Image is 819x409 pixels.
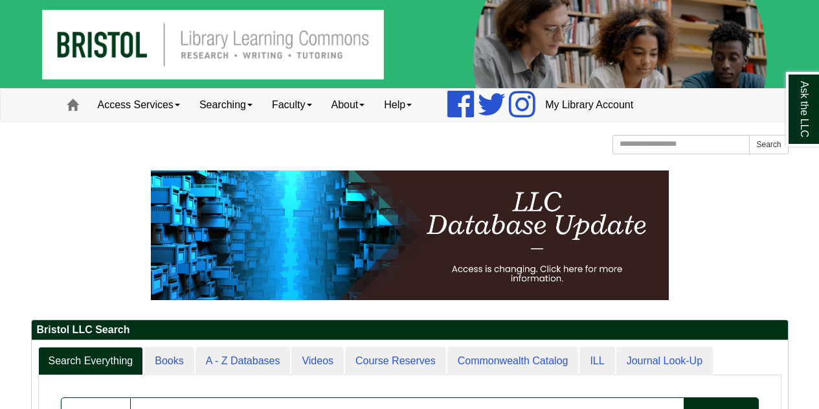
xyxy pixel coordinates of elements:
[144,347,194,376] a: Books
[38,347,144,376] a: Search Everything
[196,347,291,376] a: A - Z Databases
[447,347,579,376] a: Commonwealth Catalog
[616,347,713,376] a: Journal Look-Up
[374,89,421,121] a: Help
[749,135,788,154] button: Search
[151,170,669,300] img: HTML tutorial
[88,89,190,121] a: Access Services
[579,347,614,376] a: ILL
[322,89,375,121] a: About
[291,347,344,376] a: Videos
[190,89,262,121] a: Searching
[535,89,643,121] a: My Library Account
[345,347,446,376] a: Course Reserves
[262,89,322,121] a: Faculty
[32,320,788,340] h2: Bristol LLC Search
